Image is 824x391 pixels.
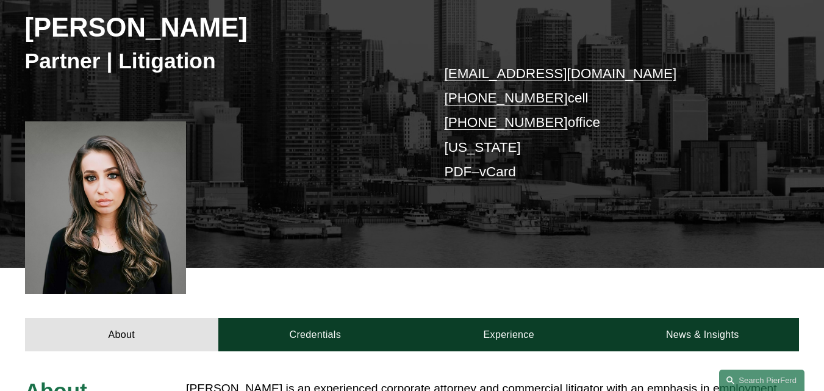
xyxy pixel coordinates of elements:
[444,90,567,106] a: [PHONE_NUMBER]
[719,370,804,391] a: Search this site
[412,318,606,351] a: Experience
[25,12,412,44] h2: [PERSON_NAME]
[25,48,412,75] h3: Partner | Litigation
[218,318,412,351] a: Credentials
[444,62,767,185] p: cell office [US_STATE] –
[479,164,516,179] a: vCard
[444,164,471,179] a: PDF
[444,115,567,130] a: [PHONE_NUMBER]
[606,318,800,351] a: News & Insights
[444,66,676,81] a: [EMAIL_ADDRESS][DOMAIN_NAME]
[25,318,218,351] a: About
